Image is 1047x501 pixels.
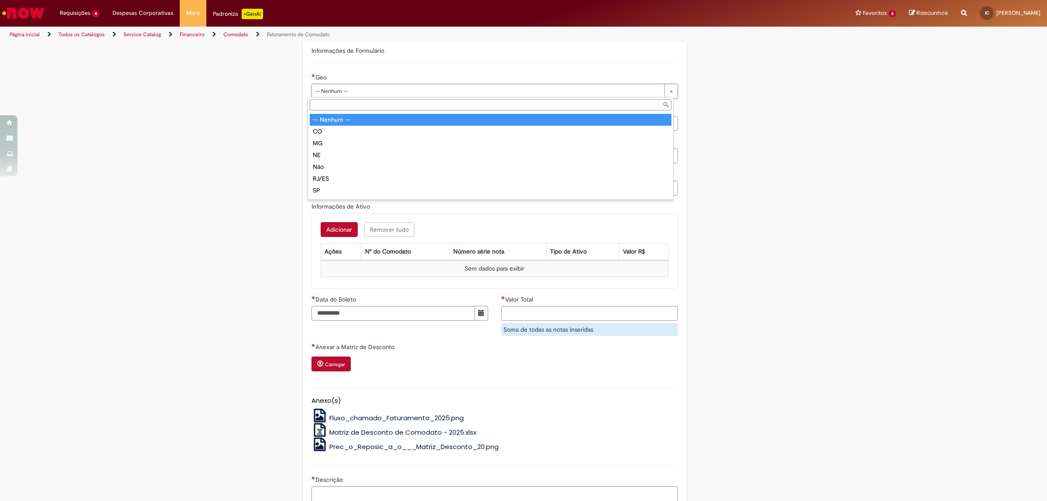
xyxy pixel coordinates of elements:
[310,149,671,161] div: NE
[310,114,671,126] div: -- Nenhum --
[310,161,671,173] div: Não
[308,112,673,199] ul: Geo
[310,196,671,208] div: SUL
[310,137,671,149] div: MG
[310,173,671,185] div: RJ/ES
[310,126,671,137] div: CO
[310,185,671,196] div: SP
